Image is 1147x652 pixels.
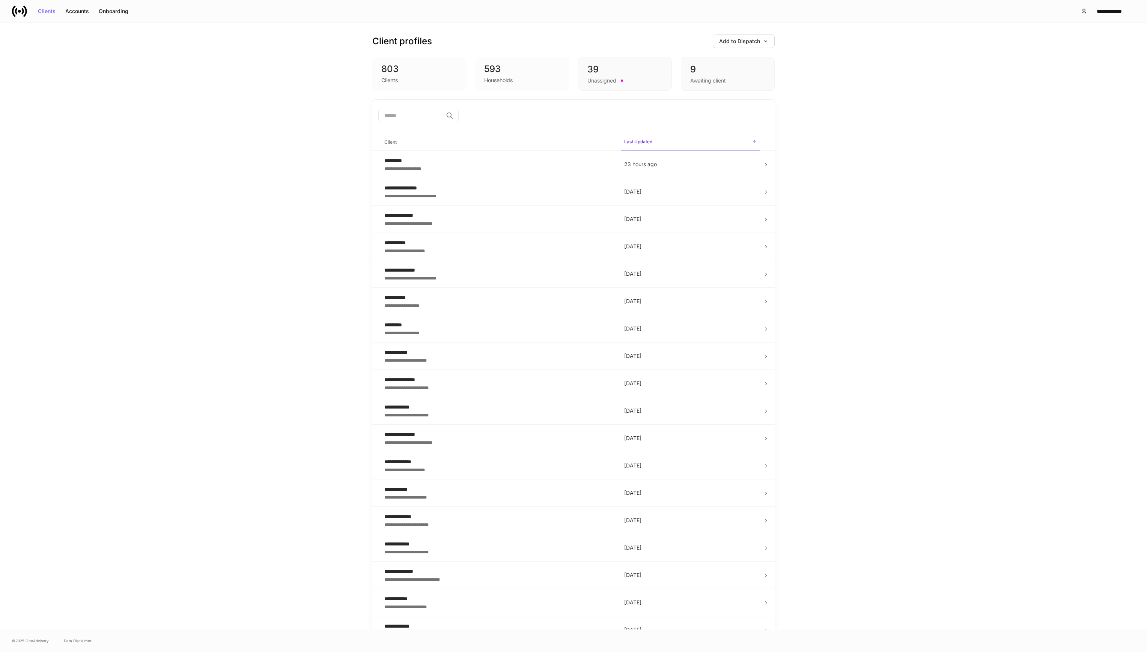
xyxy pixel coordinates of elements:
p: [DATE] [624,243,757,250]
p: [DATE] [624,188,757,195]
h6: Client [384,138,397,146]
span: © 2025 OneAdvisory [12,638,49,644]
div: Awaiting client [690,77,726,84]
p: [DATE] [624,297,757,305]
div: 593 [484,63,560,75]
div: 39 [587,63,662,75]
p: [DATE] [624,215,757,223]
button: Onboarding [94,5,133,17]
div: Clients [381,77,398,84]
p: [DATE] [624,517,757,524]
p: [DATE] [624,599,757,606]
span: Last Updated [621,134,760,150]
p: [DATE] [624,544,757,551]
div: 9 [690,63,765,75]
div: Households [484,77,513,84]
h3: Client profiles [372,35,432,47]
span: Client [381,135,615,150]
button: Add to Dispatch [713,35,775,48]
p: [DATE] [624,325,757,332]
p: 23 hours ago [624,161,757,168]
button: Clients [33,5,60,17]
div: Clients [38,9,56,14]
div: 39Unassigned [578,57,672,91]
p: [DATE] [624,270,757,278]
p: [DATE] [624,489,757,497]
p: [DATE] [624,626,757,634]
a: Data Disclaimer [64,638,92,644]
p: [DATE] [624,571,757,579]
div: 9Awaiting client [681,57,775,91]
h6: Last Updated [624,138,652,145]
button: Accounts [60,5,94,17]
p: [DATE] [624,352,757,360]
div: Onboarding [99,9,128,14]
p: [DATE] [624,434,757,442]
div: Add to Dispatch [719,39,768,44]
div: 803 [381,63,457,75]
p: [DATE] [624,380,757,387]
p: [DATE] [624,407,757,415]
p: [DATE] [624,462,757,469]
div: Unassigned [587,77,616,84]
div: Accounts [65,9,89,14]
